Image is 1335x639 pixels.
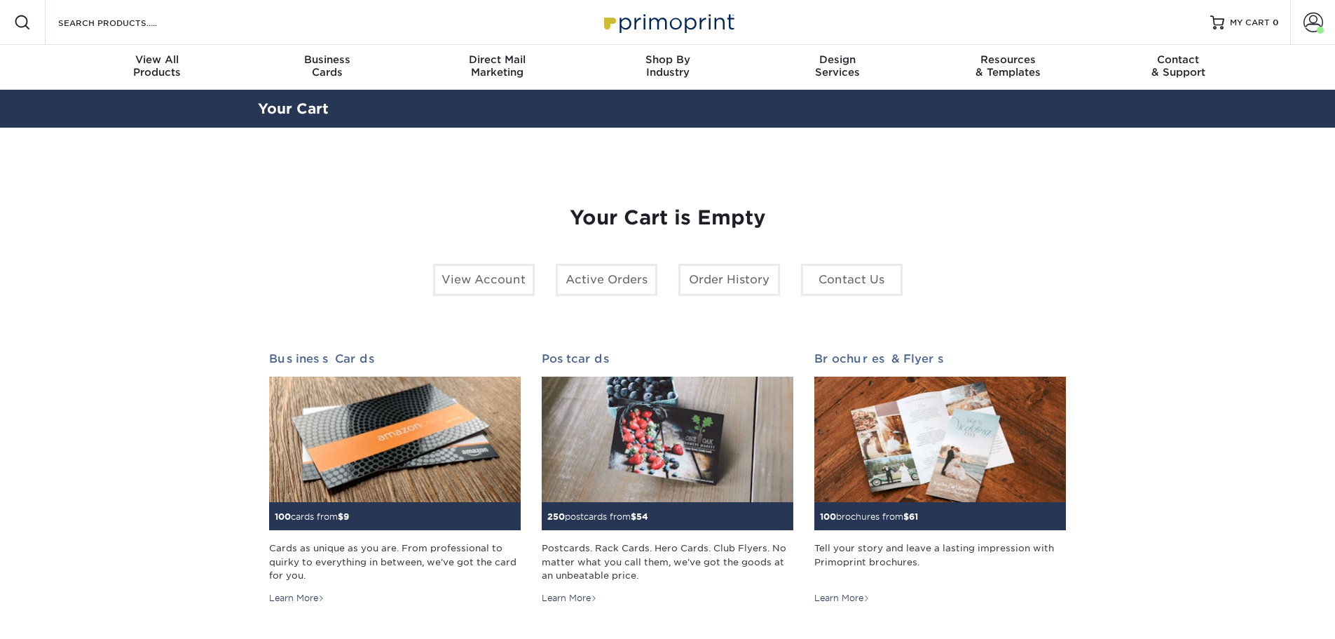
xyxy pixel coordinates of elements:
small: postcards from [547,511,648,522]
a: Business Cards 100cards from$9 Cards as unique as you are. From professional to quirky to everyth... [269,352,521,605]
div: & Templates [923,53,1093,79]
div: Cards as unique as you are. From professional to quirky to everything in between, we've got the c... [269,542,521,582]
span: 100 [820,511,836,522]
div: Learn More [269,592,324,605]
img: Postcards [542,377,793,503]
span: 9 [343,511,349,522]
small: cards from [275,511,349,522]
div: Industry [582,53,753,79]
span: $ [631,511,636,522]
a: Direct MailMarketing [412,45,582,90]
div: Cards [242,53,412,79]
a: Postcards 250postcards from$54 Postcards. Rack Cards. Hero Cards. Club Flyers. No matter what you... [542,352,793,605]
span: 0 [1273,18,1279,27]
span: $ [338,511,343,522]
span: Direct Mail [412,53,582,66]
span: Business [242,53,412,66]
a: Your Cart [258,100,329,117]
span: View All [72,53,242,66]
a: Resources& Templates [923,45,1093,90]
span: 250 [547,511,565,522]
div: Marketing [412,53,582,79]
span: Shop By [582,53,753,66]
h2: Brochures & Flyers [814,352,1066,365]
small: brochures from [820,511,918,522]
a: Order History [678,264,780,296]
a: View Account [433,264,535,296]
div: Tell your story and leave a lasting impression with Primoprint brochures. [814,542,1066,582]
a: DesignServices [753,45,923,90]
a: Contact Us [801,264,903,296]
input: SEARCH PRODUCTS..... [57,14,193,31]
span: 61 [909,511,918,522]
span: Resources [923,53,1093,66]
span: Contact [1093,53,1264,66]
img: Business Cards [269,377,521,503]
a: Contact& Support [1093,45,1264,90]
a: Shop ByIndustry [582,45,753,90]
div: & Support [1093,53,1264,79]
div: Learn More [542,592,597,605]
a: Brochures & Flyers 100brochures from$61 Tell your story and leave a lasting impression with Primo... [814,352,1066,605]
span: 100 [275,511,291,522]
div: Products [72,53,242,79]
a: Active Orders [556,264,657,296]
span: 54 [636,511,648,522]
span: Design [753,53,923,66]
span: MY CART [1230,17,1270,29]
div: Services [753,53,923,79]
h2: Business Cards [269,352,521,365]
h2: Postcards [542,352,793,365]
span: $ [903,511,909,522]
div: Learn More [814,592,870,605]
h1: Your Cart is Empty [269,206,1067,230]
img: Brochures & Flyers [814,377,1066,503]
a: View AllProducts [72,45,242,90]
a: BusinessCards [242,45,412,90]
img: Primoprint [598,7,738,37]
div: Postcards. Rack Cards. Hero Cards. Club Flyers. No matter what you call them, we've got the goods... [542,542,793,582]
